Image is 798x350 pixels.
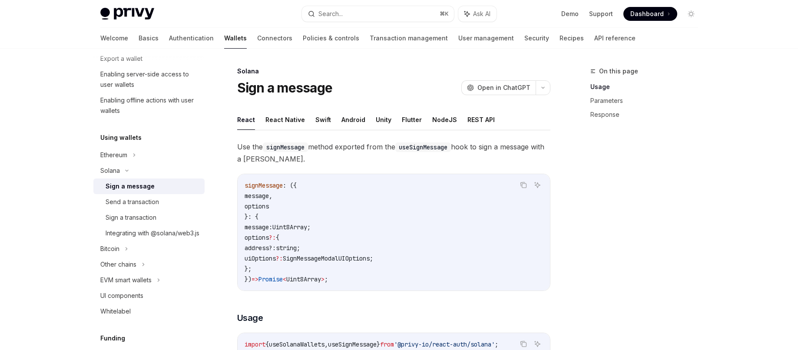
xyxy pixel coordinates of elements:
[100,333,125,343] h5: Funding
[100,291,143,301] div: UI components
[630,10,664,18] span: Dashboard
[93,210,205,225] a: Sign a transaction
[272,223,307,231] span: Uint8Array
[623,7,677,21] a: Dashboard
[599,66,638,76] span: On this page
[590,94,705,108] a: Parameters
[237,109,255,130] button: React
[302,6,454,22] button: Search...⌘K
[324,275,328,283] span: ;
[100,259,136,270] div: Other chains
[245,234,269,241] span: options
[245,244,272,252] span: address?
[257,28,292,49] a: Connectors
[106,228,199,238] div: Integrating with @solana/web3.js
[245,202,269,210] span: options
[224,28,247,49] a: Wallets
[303,28,359,49] a: Policies & controls
[276,234,279,241] span: {
[283,254,370,262] span: SignMessageModalUIOptions
[395,142,451,152] code: useSignMessage
[169,28,214,49] a: Authentication
[258,275,283,283] span: Promise
[590,80,705,94] a: Usage
[100,8,154,20] img: light logo
[100,306,131,317] div: Whitelabel
[532,338,543,350] button: Ask AI
[440,10,449,17] span: ⌘ K
[328,340,377,348] span: useSignMessage
[318,9,343,19] div: Search...
[139,28,159,49] a: Basics
[594,28,636,49] a: API reference
[376,109,391,130] button: Unity
[590,108,705,122] a: Response
[380,340,394,348] span: from
[402,109,422,130] button: Flutter
[237,312,263,324] span: Usage
[561,10,579,18] a: Demo
[532,179,543,191] button: Ask AI
[100,150,127,160] div: Ethereum
[106,197,159,207] div: Send a transaction
[100,275,152,285] div: EVM smart wallets
[237,80,333,96] h1: Sign a message
[265,340,269,348] span: {
[283,182,297,189] span: : ({
[245,275,252,283] span: })
[324,340,328,348] span: ,
[245,223,272,231] span: message:
[370,28,448,49] a: Transaction management
[106,181,155,192] div: Sign a message
[458,6,497,22] button: Ask AI
[589,10,613,18] a: Support
[560,28,584,49] a: Recipes
[93,92,205,119] a: Enabling offline actions with user wallets
[245,340,265,348] span: import
[93,194,205,210] a: Send a transaction
[394,340,495,348] span: '@privy-io/react-auth/solana'
[245,192,269,200] span: message
[237,141,550,165] span: Use the method exported from the hook to sign a message with a [PERSON_NAME].
[245,213,258,221] span: }: {
[283,275,286,283] span: <
[245,254,276,262] span: uiOptions
[377,340,380,348] span: }
[245,265,252,273] span: };
[307,223,311,231] span: ;
[276,244,297,252] span: string
[100,132,142,143] h5: Using wallets
[100,69,199,90] div: Enabling server-side access to user wallets
[269,192,272,200] span: ,
[321,275,324,283] span: >
[265,109,305,130] button: React Native
[106,212,156,223] div: Sign a transaction
[100,165,120,176] div: Solana
[93,66,205,92] a: Enabling server-side access to user wallets
[473,10,490,18] span: Ask AI
[245,182,283,189] span: signMessage
[461,80,536,95] button: Open in ChatGPT
[518,338,529,350] button: Copy the contents from the code block
[100,28,128,49] a: Welcome
[286,275,321,283] span: Uint8Array
[272,244,276,252] span: :
[269,234,276,241] span: ?:
[252,275,258,283] span: =>
[93,178,205,194] a: Sign a message
[100,244,119,254] div: Bitcoin
[93,225,205,241] a: Integrating with @solana/web3.js
[370,254,373,262] span: ;
[518,179,529,191] button: Copy the contents from the code block
[100,95,199,116] div: Enabling offline actions with user wallets
[237,67,550,76] div: Solana
[467,109,495,130] button: REST API
[93,304,205,319] a: Whitelabel
[432,109,457,130] button: NodeJS
[477,83,530,92] span: Open in ChatGPT
[276,254,283,262] span: ?:
[458,28,514,49] a: User management
[315,109,331,130] button: Swift
[341,109,365,130] button: Android
[269,340,324,348] span: useSolanaWallets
